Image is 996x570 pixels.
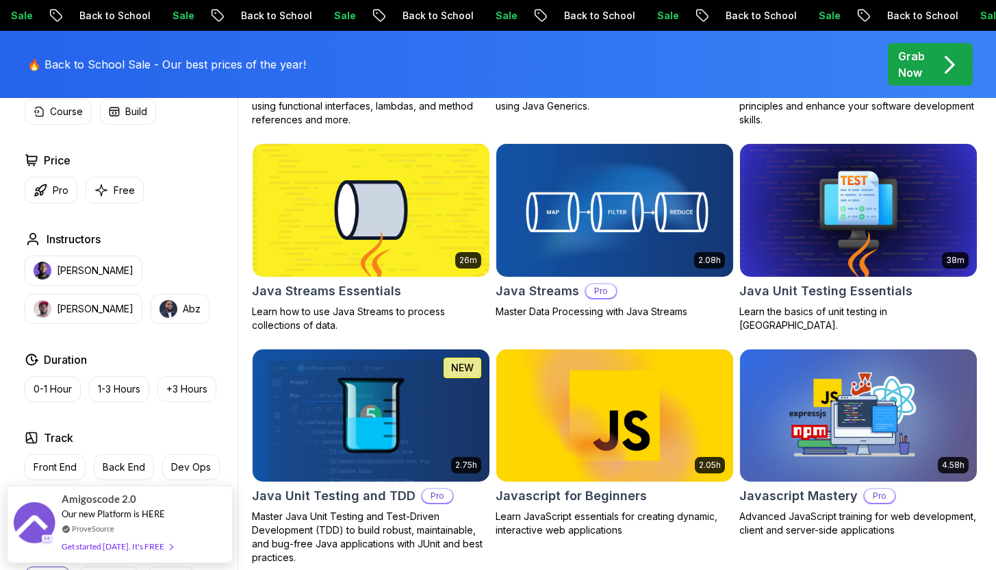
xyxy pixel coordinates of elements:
[44,351,87,368] h2: Duration
[89,376,149,402] button: 1-3 Hours
[422,489,452,503] p: Pro
[47,231,101,247] h2: Instructors
[72,523,114,534] a: ProveSource
[473,9,517,23] p: Sale
[252,143,490,332] a: Java Streams Essentials card26mJava Streams EssentialsLearn how to use Java Streams to process co...
[57,264,133,277] p: [PERSON_NAME]
[114,184,135,197] p: Free
[50,105,83,119] p: Course
[25,376,81,402] button: 0-1 Hour
[496,144,733,277] img: Java Streams card
[159,300,177,318] img: instructor img
[451,361,474,375] p: NEW
[151,294,209,324] button: instructor imgAbz
[739,305,978,332] p: Learn the basics of unit testing in [GEOGRAPHIC_DATA].
[44,152,71,169] h2: Price
[34,262,51,280] img: instructor img
[183,302,201,316] p: Abz
[86,177,144,203] button: Free
[698,255,721,266] p: 2.08h
[635,9,678,23] p: Sale
[455,460,477,471] p: 2.75h
[740,144,977,277] img: Java Unit Testing Essentials card
[62,508,165,519] span: Our new Platform is HERE
[496,349,733,482] img: Javascript for Beginners card
[739,486,858,506] h2: Javascript Mastery
[739,349,978,538] a: Javascript Mastery card4.58hJavascript MasteryProAdvanced JavaScript training for web development...
[103,460,145,474] p: Back End
[252,282,401,301] h2: Java Streams Essentials
[157,376,216,402] button: +3 Hours
[496,349,734,538] a: Javascript for Beginners card2.05hJavascript for BeginnersLearn JavaScript essentials for creatin...
[34,460,77,474] p: Front End
[739,510,978,537] p: Advanced JavaScript training for web development, client and server-side applications
[496,143,734,319] a: Java Streams card2.08hJava StreamsProMaster Data Processing with Java Streams
[252,510,490,565] p: Master Java Unit Testing and Test-Driven Development (TDD) to build robust, maintainable, and bug...
[253,144,489,277] img: Java Streams Essentials card
[252,486,416,506] h2: Java Unit Testing and TDD
[34,300,51,318] img: instructor img
[865,489,895,503] p: Pro
[865,9,958,23] p: Back to School
[25,454,86,480] button: Front End
[496,282,579,301] h2: Java Streams
[946,255,965,266] p: 38m
[166,382,207,396] p: +3 Hours
[739,282,912,301] h2: Java Unit Testing Essentials
[94,454,154,480] button: Back End
[942,460,965,471] p: 4.58h
[100,99,156,125] button: Build
[898,48,925,81] p: Grab Now
[252,86,490,127] p: Learn to write efficient and scalable Java code using functional interfaces, lambdas, and method ...
[125,105,147,119] p: Build
[57,302,133,316] p: [PERSON_NAME]
[496,86,734,113] p: Learn to write robust, type-safe code and algorithms using Java Generics.
[739,86,978,127] p: Master Java's object-oriented programming principles and enhance your software development skills.
[311,9,355,23] p: Sale
[496,486,647,506] h2: Javascript for Beginners
[162,454,220,480] button: Dev Ops
[740,349,977,482] img: Javascript Mastery card
[62,538,173,554] div: Get started [DATE]. It's FREE
[252,349,490,565] a: Java Unit Testing and TDD card2.75hNEWJava Unit Testing and TDDProMaster Java Unit Testing and Te...
[27,56,306,73] p: 🔥 Back to School Sale - Our best prices of the year!
[541,9,635,23] p: Back to School
[25,177,77,203] button: Pro
[703,9,796,23] p: Back to School
[57,9,150,23] p: Back to School
[796,9,840,23] p: Sale
[380,9,473,23] p: Back to School
[34,382,72,396] p: 0-1 Hour
[14,502,55,547] img: provesource social proof notification image
[586,284,616,298] p: Pro
[496,305,734,319] p: Master Data Processing with Java Streams
[25,256,142,286] button: instructor img[PERSON_NAME]
[253,349,489,482] img: Java Unit Testing and TDD card
[459,255,477,266] p: 26m
[171,460,211,474] p: Dev Ops
[739,143,978,332] a: Java Unit Testing Essentials card38mJava Unit Testing EssentialsLearn the basics of unit testing ...
[25,99,92,125] button: Course
[62,491,136,507] span: Amigoscode 2.0
[699,460,721,471] p: 2.05h
[98,382,140,396] p: 1-3 Hours
[252,305,490,332] p: Learn how to use Java Streams to process collections of data.
[496,510,734,537] p: Learn JavaScript essentials for creating dynamic, interactive web applications
[218,9,311,23] p: Back to School
[25,294,142,324] button: instructor img[PERSON_NAME]
[53,184,68,197] p: Pro
[44,430,73,446] h2: Track
[150,9,194,23] p: Sale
